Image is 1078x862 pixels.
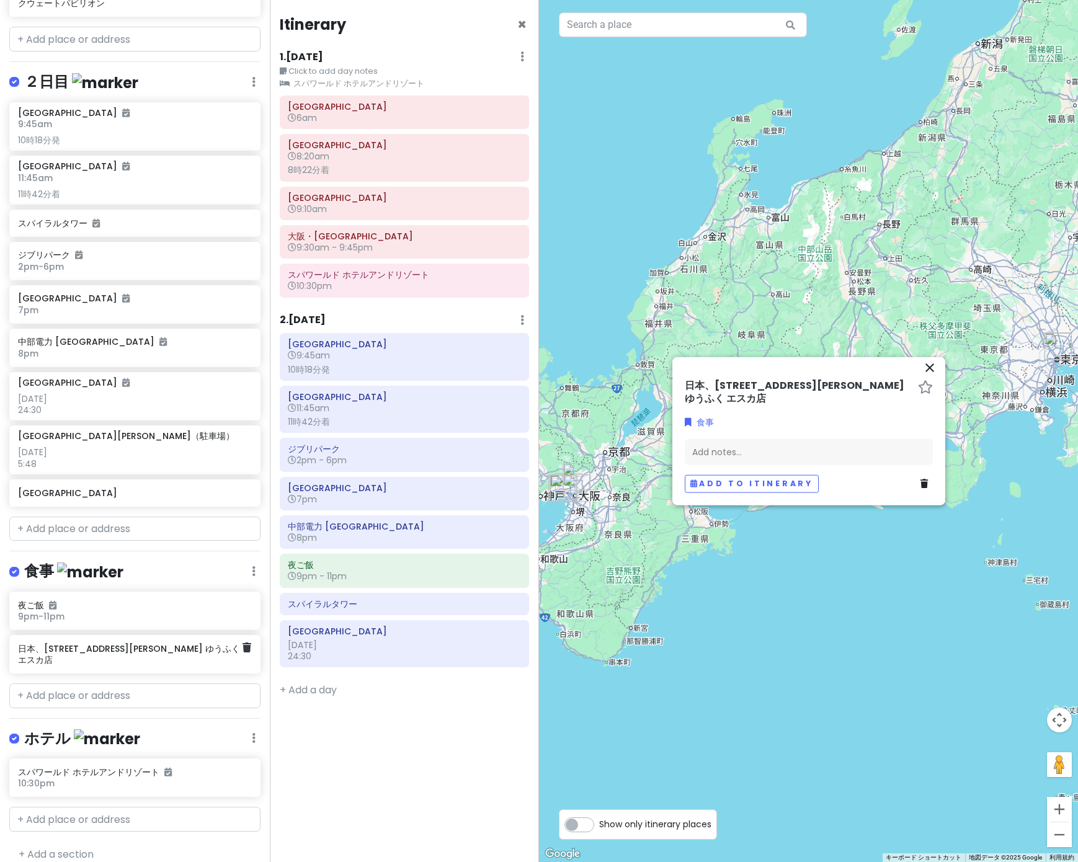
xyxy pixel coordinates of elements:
h4: ホテル [24,729,140,749]
span: 11:45am [288,402,329,414]
button: Close [922,360,938,380]
h6: 名古屋駅 [288,391,520,402]
img: marker [72,73,138,92]
span: 9pm - 11pm [18,610,65,623]
button: キーボード ショートカット [886,853,961,862]
a: 食事 [685,415,714,429]
span: 11:45am [18,172,53,184]
i: Added to itinerary [159,337,167,346]
h6: 2 . [DATE] [280,314,326,327]
h6: 桜島駅 [288,192,520,203]
i: Added to itinerary [122,109,130,117]
h6: [GEOGRAPHIC_DATA] [18,293,251,304]
div: 日本館 [550,475,577,502]
span: 9:45am [18,118,52,130]
h6: スパイラルタワー [18,218,251,229]
a: Star place [918,380,933,396]
i: Added to itinerary [164,768,172,776]
h6: 新大阪駅 [288,339,520,350]
div: 11時42分着 [18,189,251,200]
h4: Itinerary [280,15,346,34]
h6: [GEOGRAPHIC_DATA] [18,377,130,388]
input: + Add place or address [9,683,261,708]
span: 8pm [18,347,38,360]
span: 地図データ ©2025 Google [969,854,1042,861]
a: Delete place [243,640,251,656]
h6: [GEOGRAPHIC_DATA] [18,487,251,499]
img: Google [542,846,583,862]
input: + Add place or address [9,27,261,51]
button: Close [517,17,527,32]
button: 地図のカメラ コントロール [1047,708,1072,732]
h6: スパワールド ホテルアンドリゾート [18,766,251,778]
div: 新大阪駅 [563,463,590,491]
h6: 新大阪駅 [288,140,520,151]
span: 10:30pm [18,777,55,789]
button: Add to itinerary [685,475,819,493]
div: 東京駅 [1045,332,1072,360]
input: + Add place or address [9,517,261,541]
div: スパワールド ホテルアンドリゾート [563,474,590,502]
span: 7pm [288,493,317,505]
div: 大阪・関西万博 西ゲート広場 [548,474,576,502]
button: 地図上にペグマンをドロップして、ストリートビューを開きます [1047,752,1072,777]
img: marker [57,562,123,582]
span: 8pm [288,531,317,544]
h6: [GEOGRAPHIC_DATA][PERSON_NAME]（駐車場） [18,430,234,442]
div: [DATE] 24:30 [18,393,251,415]
h6: スパワールド ホテルアンドリゾート [288,269,520,280]
span: 9pm - 11pm [288,570,347,582]
div: Add notes... [685,439,933,465]
span: 9:30am - 9:45pm [288,241,373,254]
div: クウェートパビリオン [550,475,577,502]
h6: 中部電力 [GEOGRAPHIC_DATA] [18,336,251,347]
div: 8時22分着 [288,164,520,176]
span: Show only itinerary places [599,817,711,831]
div: 10時18分発 [18,135,251,146]
h6: 夜ご飯 [288,559,520,571]
i: close [922,360,937,375]
i: Added to itinerary [49,601,56,610]
div: [DATE] 24:30 [288,639,520,662]
h6: ジブリパーク [18,249,251,260]
span: 9:10am [288,203,327,215]
div: [DATE] 5:48 [18,447,251,469]
button: ズームイン [1047,797,1072,822]
h6: 日本、[STREET_ADDRESS][PERSON_NAME] ゆうふく エスカ店 [18,643,243,665]
h6: 日本、[STREET_ADDRESS][PERSON_NAME] ゆうふく エスカ店 [685,380,913,406]
span: Close itinerary [517,14,527,35]
span: 2pm - 6pm [288,454,347,466]
h6: 夜ご飯 [18,600,251,611]
div: 11時42分着 [288,416,520,427]
h6: 中部電力 MIRAI TOWER [288,521,520,532]
h6: 1 . [DATE] [280,51,323,64]
i: Added to itinerary [122,378,130,387]
span: 9:45am [288,349,330,362]
a: + Add a day [280,683,337,697]
h4: 食事 [24,561,123,582]
h6: 名古屋駅太閤通口 駅前広場 [288,626,520,637]
h4: ２日目 [24,72,138,92]
h6: 東京駅 [288,101,520,112]
i: Added to itinerary [122,162,130,171]
h6: 栄駅 [288,482,520,494]
img: marker [74,729,140,749]
a: 利用規約（新しいタブで開きます） [1049,854,1074,861]
i: Added to itinerary [122,294,130,303]
h6: [GEOGRAPHIC_DATA] [18,107,130,118]
span: 2pm - 6pm [18,260,64,273]
input: + Add place or address [9,807,261,832]
span: 7pm [18,304,38,316]
div: 丸の内鍛冶橋バスセンター（駐車場） [1045,333,1072,360]
h6: ジブリパーク [288,443,520,455]
div: 10時18分発 [288,364,520,375]
i: Added to itinerary [92,219,100,228]
h6: 大阪・関西万博 西ゲート広場 [288,231,520,242]
small: Click to add day notes [280,65,530,78]
span: 10:30pm [288,280,332,292]
button: ズームアウト [1047,822,1072,847]
h6: スパイラルタワー [288,598,520,610]
small: スパワールド ホテルアンドリゾート [280,78,530,90]
a: Google マップでこの地域を開きます（新しいウィンドウが開きます） [542,846,583,862]
a: Delete place [920,477,933,491]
